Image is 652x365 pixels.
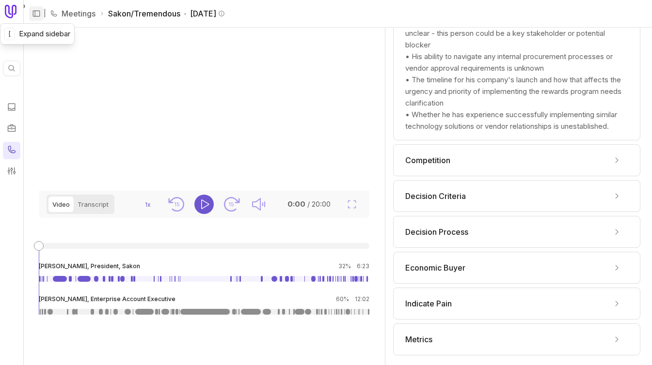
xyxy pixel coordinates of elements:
text: 15 [174,201,180,208]
span: [PERSON_NAME], Enterprise Account Executive [39,295,175,303]
span: Metrics [405,334,432,345]
div: Expand sidebar [4,28,70,40]
button: Play [194,195,214,214]
span: Indicate Pain [405,298,452,309]
span: Decision Process [405,226,468,238]
div: 32% [338,262,369,270]
button: Seek back 15 seconds [167,195,187,214]
span: | [44,8,46,19]
span: Competition [405,154,450,166]
div: 60% [336,295,369,303]
span: Economic Buyer [405,262,465,274]
button: Fullscreen [342,195,362,214]
span: / [307,199,310,209]
time: 20:00 [312,199,331,209]
time: 6:23 [357,262,369,270]
time: 12:02 [355,295,369,303]
time: [DATE] [190,8,216,19]
span: [PERSON_NAME], President, Sakon [39,262,140,270]
button: 1x [136,197,159,212]
time: 0:00 [287,199,305,209]
a: Meetings [62,8,95,19]
text: 15 [228,201,234,208]
button: Mute [249,195,268,214]
button: Expand sidebar [29,6,44,21]
span: Sakon/Tremendous [108,8,225,19]
button: Video [48,197,74,212]
button: Transcript [74,197,112,212]
span: · [180,8,190,19]
kbd: [ [4,28,15,40]
button: Seek forward 15 seconds [222,195,241,214]
span: Decision Criteria [405,190,466,202]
